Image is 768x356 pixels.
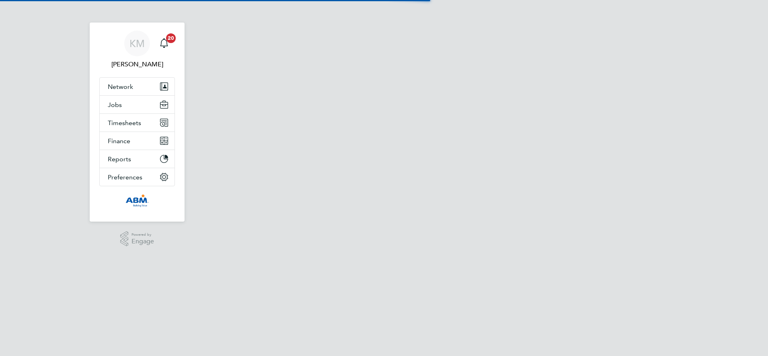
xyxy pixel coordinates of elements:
[99,60,175,69] span: Karen Mcgovern
[129,38,145,49] span: KM
[90,23,185,222] nav: Main navigation
[108,137,130,145] span: Finance
[120,231,154,247] a: Powered byEngage
[156,31,172,56] a: 20
[100,168,175,186] button: Preferences
[100,114,175,132] button: Timesheets
[131,231,154,238] span: Powered by
[100,96,175,113] button: Jobs
[100,150,175,168] button: Reports
[125,194,149,207] img: abm-technical-logo-retina.png
[99,31,175,69] a: KM[PERSON_NAME]
[131,238,154,245] span: Engage
[99,194,175,207] a: Go to home page
[100,78,175,95] button: Network
[108,155,131,163] span: Reports
[108,83,133,91] span: Network
[166,33,176,43] span: 20
[108,173,142,181] span: Preferences
[108,119,141,127] span: Timesheets
[100,132,175,150] button: Finance
[108,101,122,109] span: Jobs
